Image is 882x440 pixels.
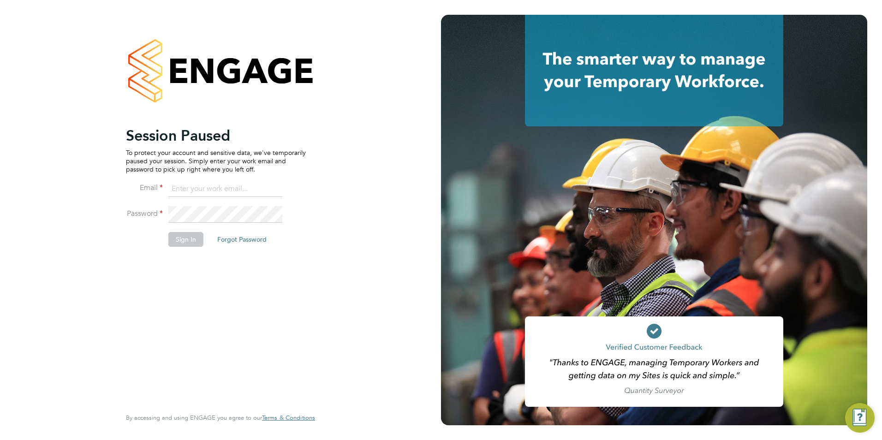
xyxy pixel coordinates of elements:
button: Forgot Password [210,232,274,247]
span: By accessing and using ENGAGE you agree to our [126,414,315,422]
h2: Session Paused [126,126,306,145]
button: Engage Resource Center [845,403,875,433]
p: To protect your account and sensitive data, we've temporarily paused your session. Simply enter y... [126,149,306,174]
a: Terms & Conditions [262,414,315,422]
button: Sign In [168,232,203,247]
label: Password [126,209,163,219]
label: Email [126,183,163,193]
input: Enter your work email... [168,181,282,197]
